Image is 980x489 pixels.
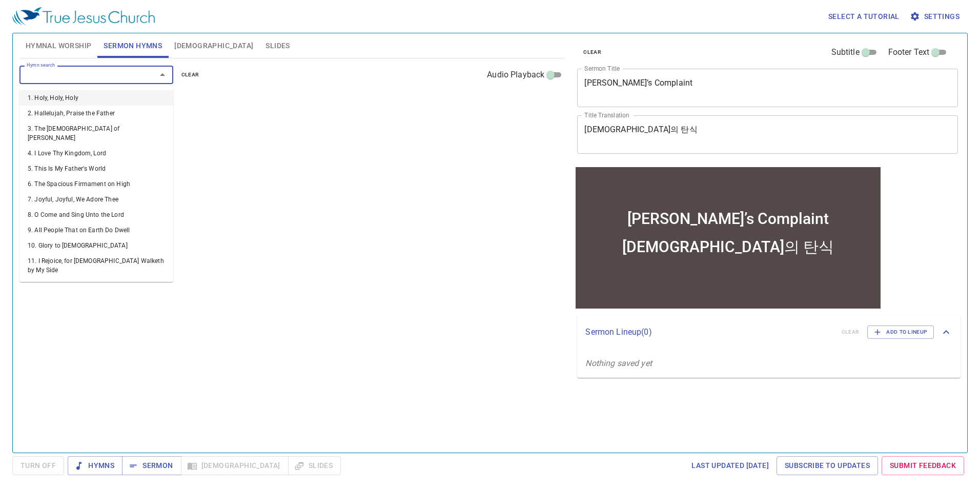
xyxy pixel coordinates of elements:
[19,176,173,192] li: 6. The Spacious Firmament on High
[122,456,181,475] button: Sermon
[585,326,833,338] p: Sermon Lineup ( 0 )
[487,69,544,81] span: Audio Playback
[577,46,607,58] button: clear
[19,146,173,161] li: 4. I Love Thy Kingdom, Lord
[19,278,173,293] li: 12. When I Can Read My Title Clear
[19,161,173,176] li: 5. This Is My Father's World
[777,456,878,475] a: Subscribe to Updates
[584,78,951,97] textarea: [PERSON_NAME]’s Complaint
[130,459,173,472] span: Sermon
[175,69,206,81] button: clear
[831,46,860,58] span: Subtitle
[691,459,769,472] span: Last updated [DATE]
[19,121,173,146] li: 3. The [DEMOGRAPHIC_DATA] of [PERSON_NAME]
[12,7,155,26] img: True Jesus Church
[174,39,253,52] span: [DEMOGRAPHIC_DATA]
[68,456,122,475] button: Hymns
[19,106,173,121] li: 2. Hallelujah, Praise the Father
[824,7,904,26] button: Select a tutorial
[584,125,951,144] textarea: [DEMOGRAPHIC_DATA]의 탄식
[882,456,964,475] a: Submit Feedback
[19,192,173,207] li: 7. Joyful, Joyful, We Adore Thee
[687,456,773,475] a: Last updated [DATE]
[266,39,290,52] span: Slides
[874,328,927,337] span: Add to Lineup
[867,325,934,339] button: Add to Lineup
[908,7,964,26] button: Settings
[583,48,601,57] span: clear
[785,459,870,472] span: Subscribe to Updates
[585,358,652,368] i: Nothing saved yet
[19,207,173,222] li: 8. O Come and Sing Unto the Lord
[912,10,959,23] span: Settings
[577,315,961,349] div: Sermon Lineup(0)clearAdd to Lineup
[26,39,92,52] span: Hymnal Worship
[104,39,162,52] span: Sermon Hymns
[888,46,930,58] span: Footer Text
[19,222,173,238] li: 9. All People That on Earth Do Dwell
[890,459,956,472] span: Submit Feedback
[573,165,883,311] iframe: from-child
[828,10,900,23] span: Select a tutorial
[19,253,173,278] li: 11. I Rejoice, for [DEMOGRAPHIC_DATA] Walketh by My Side
[155,68,170,82] button: Close
[181,70,199,79] span: clear
[76,459,114,472] span: Hymns
[19,90,173,106] li: 1. Holy, Holy, Holy
[19,238,173,253] li: 10. Glory to [DEMOGRAPHIC_DATA]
